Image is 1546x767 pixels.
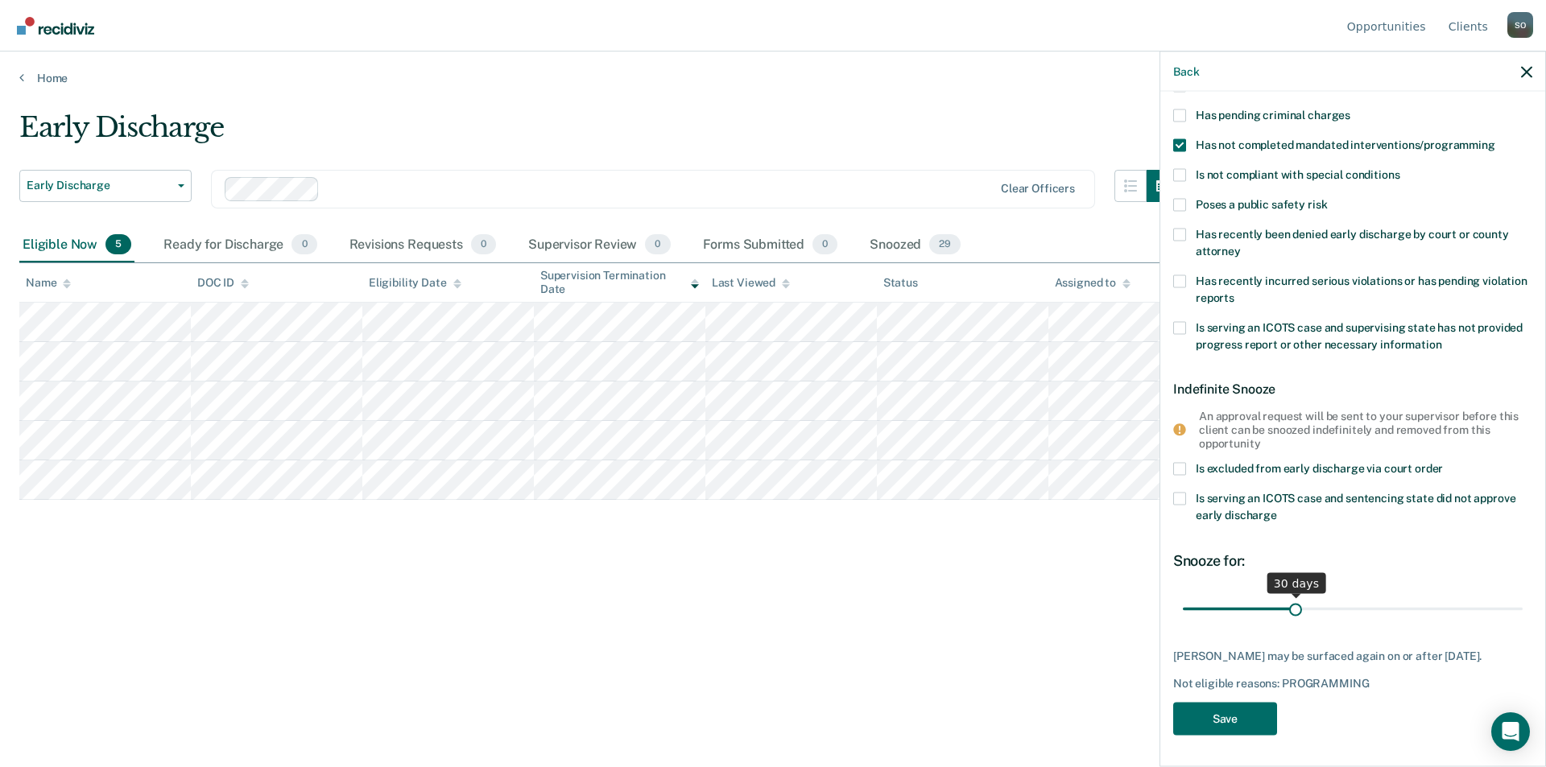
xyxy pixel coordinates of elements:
[1173,64,1199,78] button: Back
[1196,138,1495,151] span: Has not completed mandated interventions/programming
[291,234,316,255] span: 0
[1507,12,1533,38] div: S O
[1196,492,1515,522] span: Is serving an ICOTS case and sentencing state did not approve early discharge
[883,276,918,290] div: Status
[1173,368,1532,409] div: Indefinite Snooze
[1196,462,1443,475] span: Is excluded from early discharge via court order
[1196,108,1350,121] span: Has pending criminal charges
[1001,182,1075,196] div: Clear officers
[1196,197,1327,210] span: Poses a public safety risk
[369,276,461,290] div: Eligibility Date
[105,234,131,255] span: 5
[645,234,670,255] span: 0
[197,276,249,290] div: DOC ID
[19,71,1527,85] a: Home
[1196,320,1523,350] span: Is serving an ICOTS case and supervising state has not provided progress report or other necessar...
[1055,276,1131,290] div: Assigned to
[1173,649,1532,662] div: [PERSON_NAME] may be surfaced again on or after [DATE].
[866,228,964,263] div: Snoozed
[700,228,841,263] div: Forms Submitted
[1507,12,1533,38] button: Profile dropdown button
[19,228,134,263] div: Eligible Now
[17,17,94,35] img: Recidiviz
[540,269,699,296] div: Supervision Termination Date
[346,228,499,263] div: Revisions Requests
[812,234,837,255] span: 0
[1173,676,1532,690] div: Not eligible reasons: PROGRAMMING
[929,234,961,255] span: 29
[160,228,320,263] div: Ready for Discharge
[1173,703,1277,736] button: Save
[1196,227,1509,257] span: Has recently been denied early discharge by court or county attorney
[525,228,674,263] div: Supervisor Review
[471,234,496,255] span: 0
[1267,573,1326,594] div: 30 days
[1196,274,1527,303] span: Has recently incurred serious violations or has pending violation reports
[1199,409,1519,449] div: An approval request will be sent to your supervisor before this client can be snoozed indefinitel...
[19,111,1179,157] div: Early Discharge
[712,276,790,290] div: Last Viewed
[26,276,71,290] div: Name
[1491,712,1530,751] div: Open Intercom Messenger
[1173,552,1532,570] div: Snooze for:
[1196,167,1399,180] span: Is not compliant with special conditions
[27,179,172,192] span: Early Discharge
